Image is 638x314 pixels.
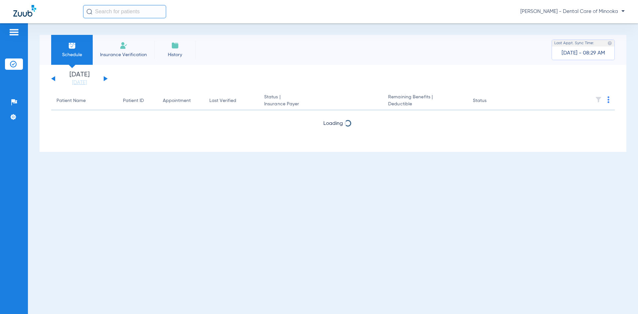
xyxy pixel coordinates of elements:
li: [DATE] [59,71,99,86]
img: History [171,42,179,50]
span: Loading [323,121,343,126]
span: Insurance Verification [98,52,149,58]
span: History [159,52,191,58]
span: Last Appt. Sync Time: [554,40,594,47]
img: last sync help info [607,41,612,46]
img: group-dot-blue.svg [607,96,609,103]
input: Search for patients [83,5,166,18]
th: Remaining Benefits | [383,92,467,110]
span: Insurance Payer [264,101,377,108]
span: [DATE] - 08:29 AM [562,50,605,56]
div: Last Verified [209,97,236,104]
img: filter.svg [595,96,602,103]
img: Manual Insurance Verification [120,42,128,50]
img: Zuub Logo [13,5,36,17]
img: Search Icon [86,9,92,15]
th: Status [468,92,512,110]
div: Patient Name [56,97,86,104]
img: hamburger-icon [9,28,19,36]
span: [PERSON_NAME] - Dental Care of Minooka [520,8,625,15]
div: Appointment [163,97,199,104]
span: Deductible [388,101,462,108]
div: Patient ID [123,97,144,104]
img: Schedule [68,42,76,50]
div: Last Verified [209,97,254,104]
th: Status | [259,92,383,110]
span: Schedule [56,52,88,58]
div: Patient ID [123,97,152,104]
div: Appointment [163,97,191,104]
div: Patient Name [56,97,112,104]
a: [DATE] [59,79,99,86]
